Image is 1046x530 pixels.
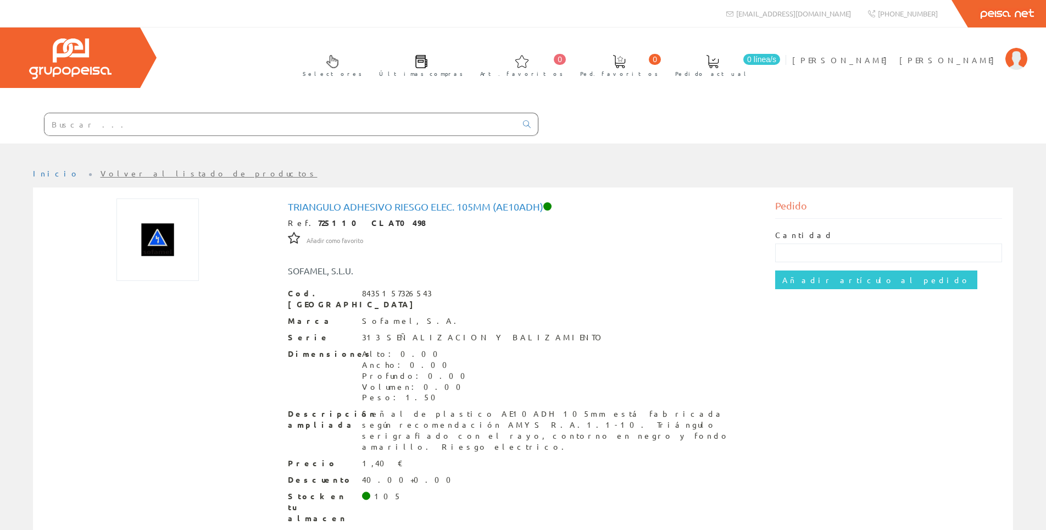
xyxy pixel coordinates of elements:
div: Pedido [775,198,1003,219]
span: 0 [554,54,566,65]
div: 105 [374,491,402,502]
img: Foto artículo Triangulo Adhesivo Riesgo Elec. 105mm (ae10adh) (150x150) [116,198,199,281]
span: Serie [288,332,354,343]
div: Alto: 0.00 [362,349,472,360]
h1: Triangulo Adhesivo Riesgo Elec. 105mm (ae10adh) [288,201,759,212]
span: Marca [288,316,354,327]
div: 313 SEÑALIZACION Y BALIZAMIENTO [362,332,605,343]
div: Ancho: 0.00 [362,360,472,371]
span: [EMAIL_ADDRESS][DOMAIN_NAME] [736,9,851,18]
div: 40.00+0.00 [362,474,458,485]
span: Descripción ampliada [288,408,354,430]
a: 0 línea/s Pedido actual [664,46,783,84]
div: Peso: 1.50 [362,392,472,403]
a: Añadir como favorito [307,235,363,245]
div: 8435157326543 [362,288,432,299]
span: Precio [288,458,354,469]
a: Selectores [292,46,368,84]
div: Señal de plastico AE10ADH 105mm está fabricada según recomendación AMYS R.A.1.1-10. Triángulo ser... [362,408,759,452]
img: Grupo Peisa [29,38,112,79]
div: 1,40 € [362,458,403,469]
div: Sofamel, S.A. [362,316,463,327]
div: Volumen: 0.00 [362,382,472,393]
div: Ref. [288,218,759,229]
div: SOFAMEL, S.L.U. [280,264,564,277]
span: Cod. [GEOGRAPHIC_DATA] [288,288,354,310]
a: [PERSON_NAME] [PERSON_NAME] [792,46,1027,56]
span: Pedido actual [675,68,750,79]
span: Últimas compras [379,68,463,79]
a: Volver al listado de productos [101,168,318,178]
span: Ped. favoritos [580,68,658,79]
span: [PERSON_NAME] [PERSON_NAME] [792,54,1000,65]
span: 0 [649,54,661,65]
div: Profundo: 0.00 [362,371,472,382]
strong: 725110 CLAT0498 [318,218,426,228]
input: Añadir artículo al pedido [775,270,977,289]
label: Cantidad [775,230,833,241]
span: 0 línea/s [743,54,780,65]
span: Dimensiones [288,349,354,360]
a: Inicio [33,168,80,178]
a: Últimas compras [368,46,469,84]
span: Descuento [288,474,354,485]
span: [PHONE_NUMBER] [878,9,938,18]
input: Buscar ... [44,113,516,135]
span: Añadir como favorito [307,236,363,245]
span: Stock en tu almacen [288,491,354,524]
span: Selectores [303,68,362,79]
span: Art. favoritos [480,68,563,79]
